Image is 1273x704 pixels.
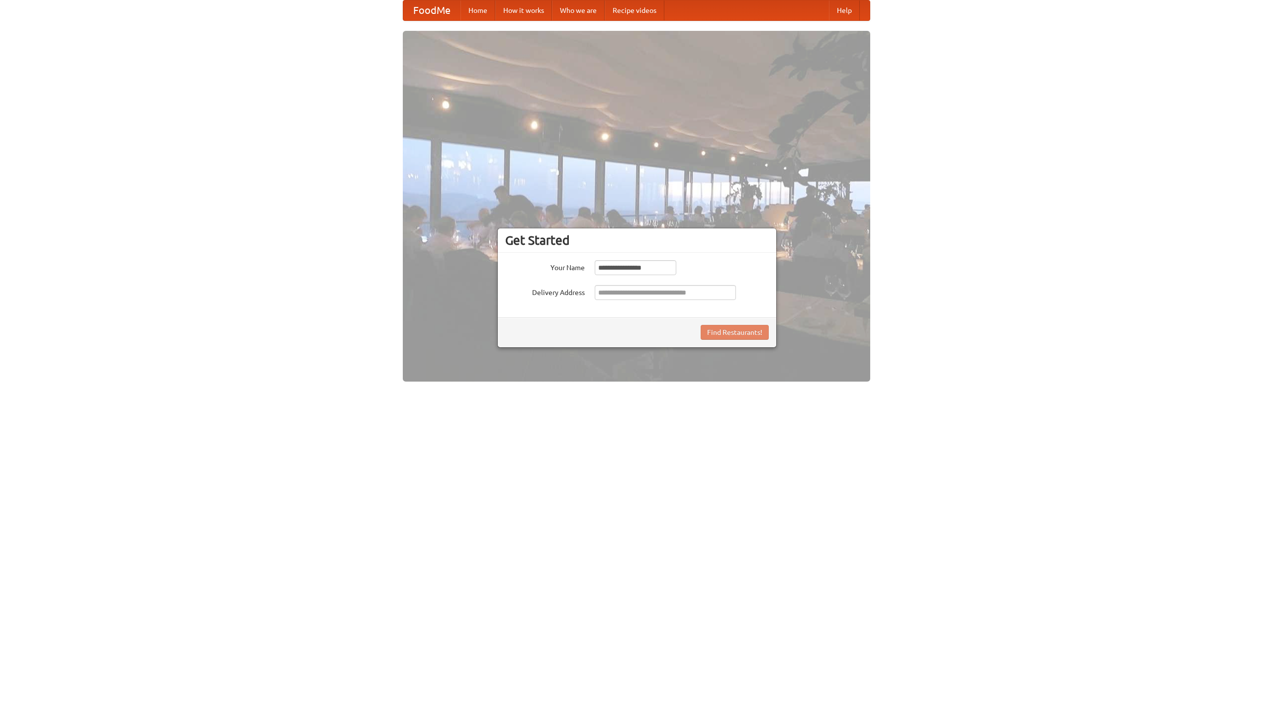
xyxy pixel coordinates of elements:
a: Recipe videos [605,0,664,20]
a: Home [460,0,495,20]
a: Who we are [552,0,605,20]
label: Delivery Address [505,285,585,298]
label: Your Name [505,260,585,273]
button: Find Restaurants! [701,325,769,340]
a: FoodMe [403,0,460,20]
a: How it works [495,0,552,20]
a: Help [829,0,860,20]
h3: Get Started [505,233,769,248]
